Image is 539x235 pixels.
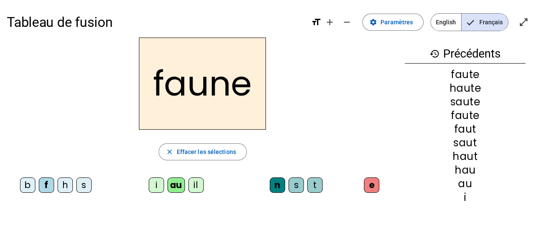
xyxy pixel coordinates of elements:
div: faute [405,70,525,80]
button: Augmenter la taille de la police [321,14,338,31]
button: Effacer les sélections [159,143,247,160]
mat-icon: settings [369,18,377,26]
div: s [288,177,304,193]
div: au [405,179,525,189]
div: haute [405,83,525,93]
h2: faune [139,38,266,130]
div: i [405,192,525,203]
span: Paramètres [380,17,413,27]
div: b [20,177,35,193]
div: n [270,177,285,193]
mat-icon: history [429,49,440,59]
div: s [76,177,92,193]
div: t [307,177,323,193]
button: Paramètres [362,14,424,31]
mat-icon: open_in_full [519,17,529,27]
button: Entrer en plein écran [515,14,532,31]
div: saute [405,97,525,107]
mat-icon: close [166,148,173,156]
h3: Précédents [405,44,525,64]
div: h [58,177,73,193]
div: faut [405,124,525,134]
div: i [149,177,164,193]
span: Français [461,14,508,31]
mat-icon: add [325,17,335,27]
div: haut [405,151,525,162]
div: au [167,177,185,193]
div: f [39,177,54,193]
div: saut [405,138,525,148]
div: e [364,177,379,193]
div: il [188,177,204,193]
button: Diminuer la taille de la police [338,14,355,31]
span: Effacer les sélections [177,147,236,157]
mat-icon: format_size [311,17,321,27]
mat-button-toggle-group: Language selection [430,13,508,31]
div: hau [405,165,525,175]
span: English [431,14,461,31]
mat-icon: remove [342,17,352,27]
h1: Tableau de fusion [7,9,304,36]
div: faute [405,110,525,121]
